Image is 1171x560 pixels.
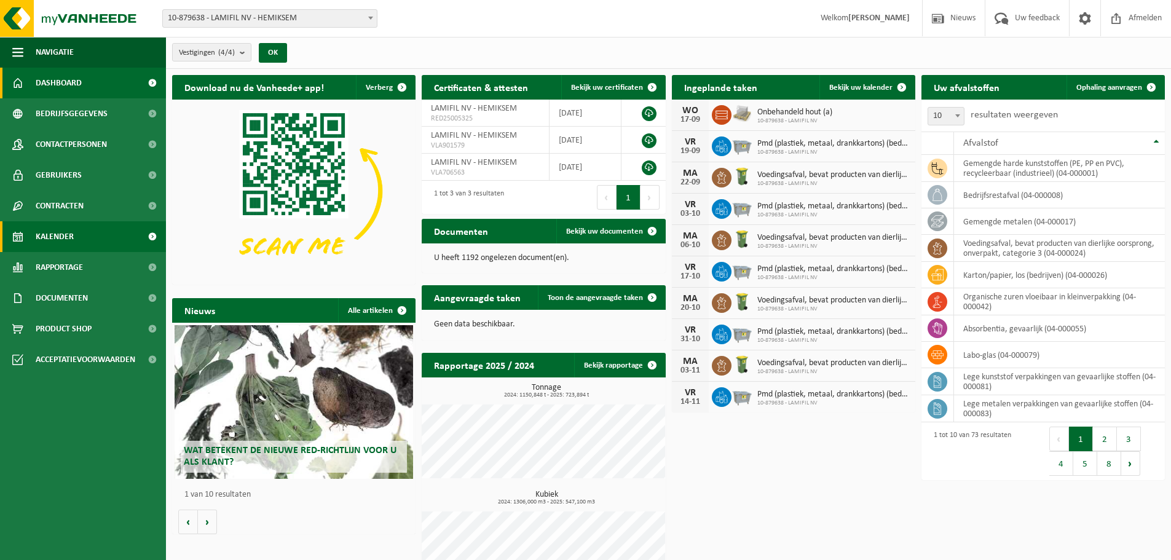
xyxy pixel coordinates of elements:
span: Pmd (plastiek, metaal, drankkartons) (bedrijven) [757,264,909,274]
button: 1 [617,185,641,210]
span: Gebruikers [36,160,82,191]
span: Kalender [36,221,74,252]
span: 10-879638 - LAMIFIL NV [757,368,909,376]
span: Rapportage [36,252,83,283]
h2: Rapportage 2025 / 2024 [422,353,546,377]
td: [DATE] [550,154,621,181]
td: voedingsafval, bevat producten van dierlijke oorsprong, onverpakt, categorie 3 (04-000024) [954,235,1165,262]
span: Bekijk uw certificaten [571,84,643,92]
span: LAMIFIL NV - HEMIKSEM [431,104,517,113]
button: Verberg [356,75,414,100]
div: MA [678,168,703,178]
span: 10-879638 - LAMIFIL NV [757,400,909,407]
a: Bekijk uw certificaten [561,75,664,100]
a: Bekijk rapportage [574,353,664,377]
td: organische zuren vloeibaar in kleinverpakking (04-000042) [954,288,1165,315]
span: Ophaling aanvragen [1076,84,1142,92]
button: 5 [1073,451,1097,476]
td: gemengde metalen (04-000017) [954,208,1165,235]
span: Wat betekent de nieuwe RED-richtlijn voor u als klant? [184,446,396,467]
a: Bekijk uw kalender [819,75,914,100]
span: 10-879638 - LAMIFIL NV [757,337,909,344]
span: 10-879638 - LAMIFIL NV - HEMIKSEM [162,9,377,28]
span: LAMIFIL NV - HEMIKSEM [431,158,517,167]
button: 2 [1093,427,1117,451]
button: 1 [1069,427,1093,451]
div: 22-09 [678,178,703,187]
div: VR [678,325,703,335]
span: 10-879638 - LAMIFIL NV [757,149,909,156]
p: 1 van 10 resultaten [184,491,409,499]
span: Bedrijfsgegevens [36,98,108,129]
div: 17-10 [678,272,703,281]
span: Bekijk uw documenten [566,227,643,235]
a: Wat betekent de nieuwe RED-richtlijn voor u als klant? [175,325,413,479]
td: [DATE] [550,100,621,127]
td: lege kunststof verpakkingen van gevaarlijke stoffen (04-000081) [954,368,1165,395]
button: Volgende [198,510,217,534]
span: LAMIFIL NV - HEMIKSEM [431,131,517,140]
span: 10-879638 - LAMIFIL NV - HEMIKSEM [163,10,377,27]
span: Pmd (plastiek, metaal, drankkartons) (bedrijven) [757,390,909,400]
span: 2024: 1306,000 m3 - 2025: 547,100 m3 [428,499,665,505]
span: Toon de aangevraagde taken [548,294,643,302]
span: Acceptatievoorwaarden [36,344,135,375]
div: MA [678,357,703,366]
span: Pmd (plastiek, metaal, drankkartons) (bedrijven) [757,139,909,149]
span: Documenten [36,283,88,314]
div: MA [678,231,703,241]
button: OK [259,43,287,63]
div: 03-11 [678,366,703,375]
div: VR [678,137,703,147]
div: 31-10 [678,335,703,344]
div: 19-09 [678,147,703,156]
td: bedrijfsrestafval (04-000008) [954,182,1165,208]
a: Alle artikelen [338,298,414,323]
h2: Uw afvalstoffen [921,75,1012,99]
span: Voedingsafval, bevat producten van dierlijke oorsprong, onverpakt, categorie 3 [757,296,909,306]
img: WB-2500-GAL-GY-01 [731,135,752,156]
div: 14-11 [678,398,703,406]
span: 10 [928,107,964,125]
span: Bekijk uw kalender [829,84,893,92]
div: 1 tot 10 van 73 resultaten [928,425,1011,477]
span: Onbehandeld hout (a) [757,108,832,117]
span: RED25005325 [431,114,539,124]
count: (4/4) [218,49,235,57]
p: U heeft 1192 ongelezen document(en). [434,254,653,262]
div: 03-10 [678,210,703,218]
span: VLA901579 [431,141,539,151]
h2: Nieuws [172,298,227,322]
a: Toon de aangevraagde taken [538,285,664,310]
td: absorbentia, gevaarlijk (04-000055) [954,315,1165,342]
button: 4 [1049,451,1073,476]
span: 10-879638 - LAMIFIL NV [757,211,909,219]
h2: Certificaten & attesten [422,75,540,99]
button: 8 [1097,451,1121,476]
span: 10-879638 - LAMIFIL NV [757,243,909,250]
button: Next [1121,451,1140,476]
td: [DATE] [550,127,621,154]
span: Dashboard [36,68,82,98]
h2: Download nu de Vanheede+ app! [172,75,336,99]
span: Voedingsafval, bevat producten van dierlijke oorsprong, onverpakt, categorie 3 [757,170,909,180]
span: Afvalstof [963,138,998,148]
div: WO [678,106,703,116]
span: VLA706563 [431,168,539,178]
strong: [PERSON_NAME] [848,14,910,23]
div: 20-10 [678,304,703,312]
span: Verberg [366,84,393,92]
span: Navigatie [36,37,74,68]
p: Geen data beschikbaar. [434,320,653,329]
span: 10-879638 - LAMIFIL NV [757,306,909,313]
div: MA [678,294,703,304]
span: 10-879638 - LAMIFIL NV [757,117,832,125]
button: Previous [1049,427,1069,451]
span: Product Shop [36,314,92,344]
img: WB-0140-HPE-GN-50 [731,166,752,187]
img: LP-PA-00000-WDN-11 [731,103,752,124]
h3: Tonnage [428,384,665,398]
button: Previous [597,185,617,210]
img: WB-2500-GAL-GY-01 [731,323,752,344]
span: 2024: 1150,848 t - 2025: 723,894 t [428,392,665,398]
